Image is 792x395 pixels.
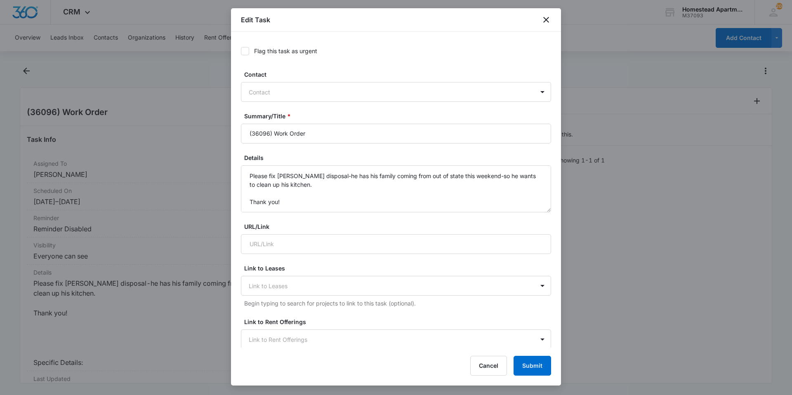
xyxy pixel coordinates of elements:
[244,70,554,79] label: Contact
[254,47,317,55] div: Flag this task as urgent
[244,222,554,231] label: URL/Link
[244,299,551,308] p: Begin typing to search for projects to link to this task (optional).
[244,264,554,273] label: Link to Leases
[244,112,554,120] label: Summary/Title
[241,165,551,212] textarea: Please fix [PERSON_NAME] disposal-he has his family coming from out of state this weekend-so he w...
[241,234,551,254] input: URL/Link
[241,124,551,143] input: Summary/Title
[541,15,551,25] button: close
[241,15,270,25] h1: Edit Task
[244,153,554,162] label: Details
[514,356,551,376] button: Submit
[244,317,554,326] label: Link to Rent Offerings
[470,356,507,376] button: Cancel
